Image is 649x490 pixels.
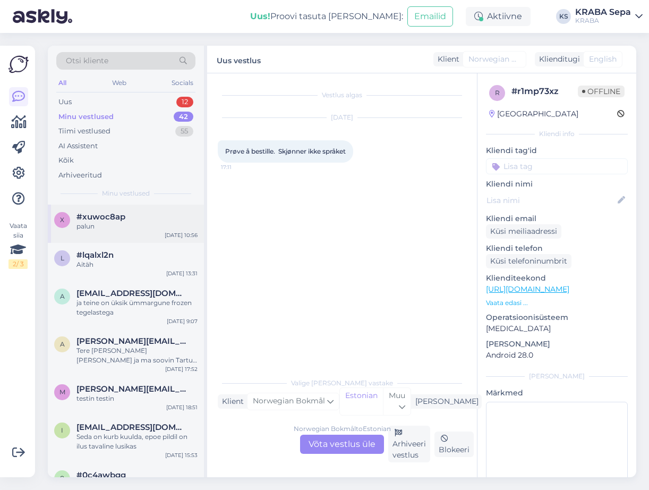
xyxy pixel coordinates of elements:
div: [DATE] 9:07 [167,317,198,325]
input: Lisa nimi [486,195,616,206]
span: #0c4awbgg [76,470,126,480]
div: [DATE] 10:56 [165,231,198,239]
span: Norwegian Bokmål [468,54,520,65]
span: #lqalxl2n [76,250,114,260]
div: Küsi telefoninumbrit [486,254,571,268]
p: Android 28.0 [486,350,628,361]
div: # r1mp73xz [511,85,578,98]
div: Arhiveeri vestlus [388,426,430,462]
span: Prøve å bestille. Skjønner ikke språket [225,147,346,155]
div: Tere [PERSON_NAME] [PERSON_NAME] ja ma soovin Tartu Sepa Turu kraba poodi öelda aitäh teile ja ma... [76,346,198,365]
div: Web [110,76,129,90]
div: ja teine on üksik ümmargune frozen tegelastega [76,298,198,317]
div: Klient [218,396,244,407]
div: Estonian [340,388,383,415]
p: [MEDICAL_DATA] [486,323,628,334]
div: Uus [58,97,72,107]
div: Arhiveeritud [58,170,102,181]
span: a [60,292,65,300]
span: 0 [60,474,64,482]
span: Muu [389,391,405,400]
div: testin testin [76,394,198,403]
div: [DATE] 17:52 [165,365,198,373]
div: All [56,76,69,90]
span: English [589,54,617,65]
a: KRABA SepaKRABA [575,8,643,25]
div: Seda on kurb kuulda, epoe pildil on ilus tavaline lusikas [76,432,198,451]
input: Lisa tag [486,158,628,174]
div: Valige [PERSON_NAME] vastake [218,378,466,388]
div: Vestlus algas [218,90,466,100]
p: Klienditeekond [486,273,628,284]
div: KRABA Sepa [575,8,631,16]
span: m [59,388,65,396]
button: Emailid [407,6,453,27]
div: Tiimi vestlused [58,126,110,137]
label: Uus vestlus [217,52,261,66]
div: Vaata siia [8,221,28,269]
div: Aktiivne [466,7,531,26]
p: Märkmed [486,387,628,399]
span: Minu vestlused [102,189,150,198]
div: KS [556,9,571,24]
div: Küsi meiliaadressi [486,224,561,239]
div: Aitäh [76,260,198,269]
div: [PERSON_NAME] [411,396,479,407]
span: x [60,216,64,224]
span: #xuwoc8ap [76,212,125,222]
div: Minu vestlused [58,112,114,122]
div: Võta vestlus üle [300,435,384,454]
img: Askly Logo [8,54,29,74]
span: Otsi kliente [66,55,108,66]
div: 42 [174,112,193,122]
div: 2 / 3 [8,259,28,269]
p: Operatsioonisüsteem [486,312,628,323]
div: [DATE] [218,113,466,122]
span: ivitriin@gmail.com [76,423,187,432]
div: Socials [169,76,195,90]
span: l [61,254,64,262]
span: allan.matt19@gmail.com [76,336,187,346]
div: KRABA [575,16,631,25]
span: r [495,89,500,97]
span: annapkudrin@gmail.com [76,289,187,298]
p: [PERSON_NAME] [486,339,628,350]
div: Klienditugi [535,54,580,65]
span: Norwegian Bokmål [253,395,325,407]
div: 12 [176,97,193,107]
div: [DATE] 15:53 [165,451,198,459]
div: [DATE] 18:51 [166,403,198,411]
b: Uus! [250,11,270,21]
div: Blokeeri [434,432,474,457]
span: i [61,426,63,434]
p: Kliendi nimi [486,179,628,190]
p: Kliendi email [486,213,628,224]
div: palun [76,222,198,231]
p: Vaata edasi ... [486,298,628,308]
span: Offline [578,86,625,97]
span: 17:11 [221,163,261,171]
p: Kliendi telefon [486,243,628,254]
span: mariela.rampe11@gmail.com [76,384,187,394]
div: Kõik [58,155,74,166]
div: Norwegian Bokmål to Estonian [294,424,391,434]
div: [DATE] 13:31 [166,269,198,277]
span: a [60,340,65,348]
a: [URL][DOMAIN_NAME] [486,284,569,294]
div: [PERSON_NAME] [486,371,628,381]
div: Klient [433,54,459,65]
div: Kliendi info [486,129,628,139]
div: Proovi tasuta [PERSON_NAME]: [250,10,403,23]
div: AI Assistent [58,141,98,151]
div: [GEOGRAPHIC_DATA] [489,108,578,120]
div: 55 [175,126,193,137]
p: Kliendi tag'id [486,145,628,156]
